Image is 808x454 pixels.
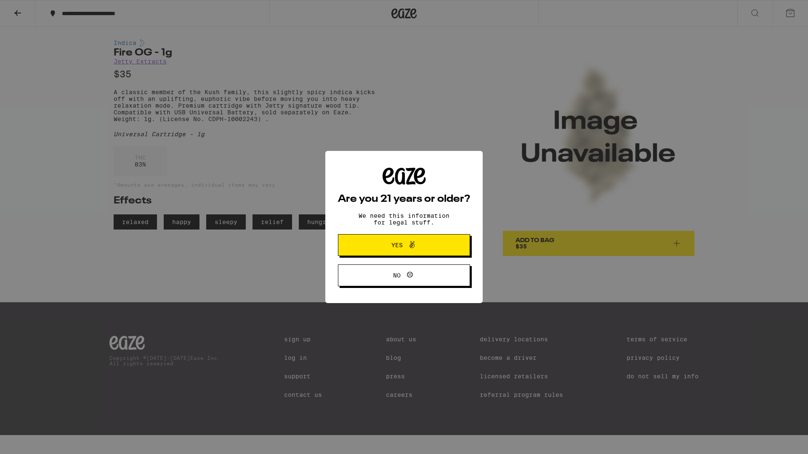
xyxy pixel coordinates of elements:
[338,234,470,256] button: Yes
[351,212,457,226] p: We need this information for legal stuff.
[393,272,401,278] span: No
[338,264,470,286] button: No
[755,429,800,450] iframe: Opens a widget where you can find more information
[338,194,470,204] h2: Are you 21 years or older?
[391,242,403,248] span: Yes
